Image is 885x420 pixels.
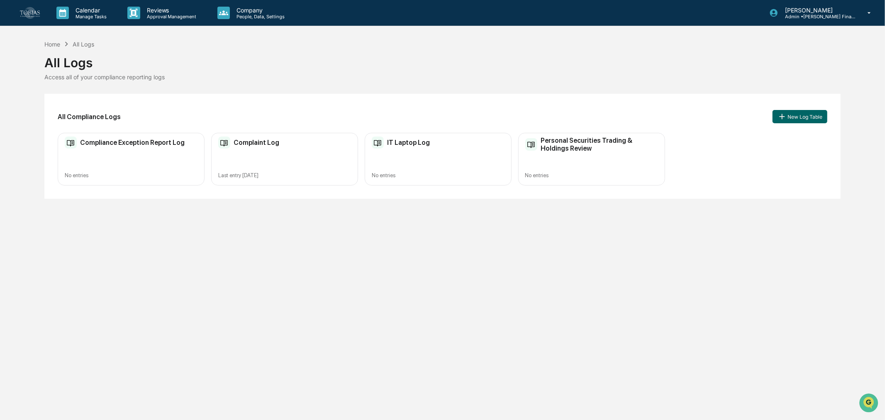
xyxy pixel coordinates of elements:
[65,137,77,149] img: Compliance Log Table Icon
[5,117,56,132] a: 🔎Data Lookup
[372,172,505,178] div: No entries
[230,14,289,20] p: People, Data, Settings
[22,38,137,46] input: Clear
[372,137,384,149] img: Compliance Log Table Icon
[8,105,15,112] div: 🖐️
[17,120,52,129] span: Data Lookup
[69,14,111,20] p: Manage Tasks
[57,101,106,116] a: 🗄️Attestations
[140,14,201,20] p: Approval Management
[234,139,279,147] h2: Complaint Log
[778,14,856,20] p: Admin • [PERSON_NAME] Financial Advisors
[59,140,100,147] a: Powered byPylon
[525,172,658,178] div: No entries
[80,139,185,147] h2: Compliance Exception Report Log
[28,72,105,78] div: We're available if you need us!
[58,113,121,121] h2: All Compliance Logs
[8,17,151,31] p: How can we help?
[541,137,658,152] h2: Personal Securities Trading & Holdings Review
[778,7,856,14] p: [PERSON_NAME]
[140,7,201,14] p: Reviews
[20,7,40,18] img: logo
[44,49,841,70] div: All Logs
[218,137,231,149] img: Compliance Log Table Icon
[17,105,54,113] span: Preclearance
[73,41,94,48] div: All Logs
[68,105,103,113] span: Attestations
[60,105,67,112] div: 🗄️
[69,7,111,14] p: Calendar
[858,393,881,415] iframe: Open customer support
[44,41,60,48] div: Home
[65,172,197,178] div: No entries
[773,110,827,123] button: New Log Table
[83,141,100,147] span: Pylon
[525,138,538,151] img: Compliance Log Table Icon
[8,121,15,128] div: 🔎
[28,63,136,72] div: Start new chat
[44,73,841,81] div: Access all of your compliance reporting logs
[230,7,289,14] p: Company
[141,66,151,76] button: Start new chat
[387,139,430,147] h2: IT Laptop Log
[218,172,351,178] div: Last entry [DATE]
[8,63,23,78] img: 1746055101610-c473b297-6a78-478c-a979-82029cc54cd1
[5,101,57,116] a: 🖐️Preclearance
